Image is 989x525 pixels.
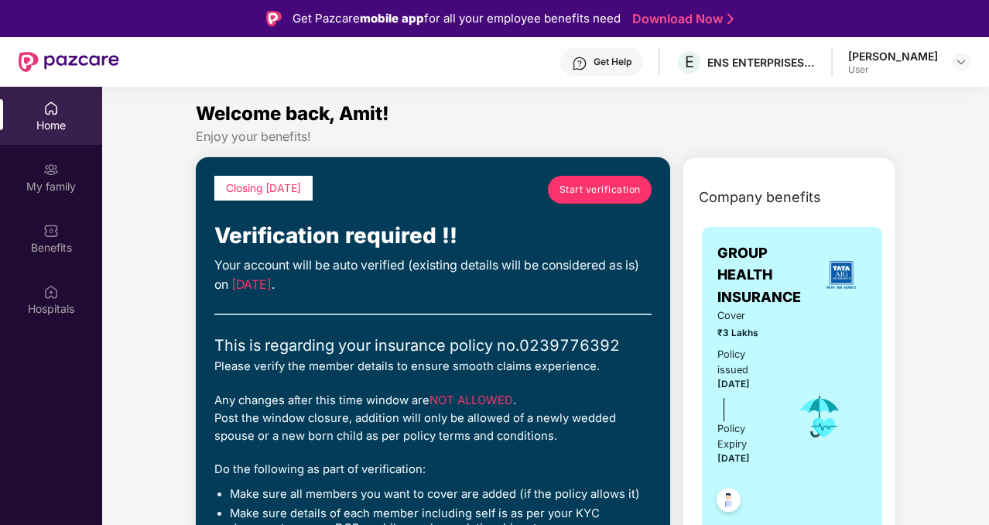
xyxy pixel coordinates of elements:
span: [DATE] [717,379,750,389]
div: [PERSON_NAME] [848,49,938,63]
img: svg+xml;base64,PHN2ZyBpZD0iQmVuZWZpdHMiIHhtbG5zPSJodHRwOi8vd3d3LnczLm9yZy8yMDAwL3N2ZyIgd2lkdGg9Ij... [43,223,59,238]
img: svg+xml;base64,PHN2ZyBpZD0iSG9zcGl0YWxzIiB4bWxucz0iaHR0cDovL3d3dy53My5vcmcvMjAwMC9zdmciIHdpZHRoPS... [43,284,59,300]
div: This is regarding your insurance policy no. 0239776392 [214,334,652,358]
div: Verification required !! [214,219,652,253]
div: Policy Expiry [717,421,774,452]
img: icon [795,391,845,442]
span: GROUP HEALTH INSURANCE [717,242,816,308]
img: svg+xml;base64,PHN2ZyB4bWxucz0iaHR0cDovL3d3dy53My5vcmcvMjAwMC9zdmciIHdpZHRoPSI0OC45NDMiIGhlaWdodD... [710,483,748,521]
span: E [685,53,694,71]
div: Do the following as part of verification: [214,461,652,479]
img: Stroke [727,11,734,27]
strong: mobile app [360,11,424,26]
span: NOT ALLOWED [429,393,513,407]
span: ₹3 Lakhs [717,326,774,341]
img: svg+xml;base64,PHN2ZyB3aWR0aD0iMjAiIGhlaWdodD0iMjAiIHZpZXdCb3g9IjAgMCAyMCAyMCIgZmlsbD0ibm9uZSIgeG... [43,162,59,177]
span: Closing [DATE] [226,182,301,194]
span: Cover [717,308,774,324]
div: Get Pazcare for all your employee benefits need [293,9,621,28]
img: Logo [266,11,282,26]
span: [DATE] [231,277,272,292]
a: Download Now [632,11,729,27]
img: svg+xml;base64,PHN2ZyBpZD0iSG9tZSIgeG1sbnM9Imh0dHA6Ly93d3cudzMub3JnLzIwMDAvc3ZnIiB3aWR0aD0iMjAiIG... [43,101,59,116]
div: Please verify the member details to ensure smooth claims experience. [214,358,652,376]
div: Any changes after this time window are . Post the window closure, addition will only be allowed o... [214,392,652,446]
img: svg+xml;base64,PHN2ZyBpZD0iSGVscC0zMngzMiIgeG1sbnM9Imh0dHA6Ly93d3cudzMub3JnLzIwMDAvc3ZnIiB3aWR0aD... [572,56,587,71]
img: insurerLogo [820,254,862,296]
div: Your account will be auto verified (existing details will be considered as is) on . [214,256,652,295]
div: Get Help [594,56,631,68]
span: Company benefits [699,187,821,208]
div: Enjoy your benefits! [196,129,895,145]
img: New Pazcare Logo [19,52,119,72]
li: Make sure all members you want to cover are added (if the policy allows it) [230,487,652,503]
div: Policy issued [717,347,774,378]
div: ENS ENTERPRISES PRIVATE LIMITED [707,55,816,70]
img: svg+xml;base64,PHN2ZyBpZD0iRHJvcGRvd24tMzJ4MzIiIHhtbG5zPSJodHRwOi8vd3d3LnczLm9yZy8yMDAwL3N2ZyIgd2... [955,56,967,68]
a: Start verification [548,176,652,204]
div: User [848,63,938,76]
span: [DATE] [717,453,750,464]
span: Welcome back, Amit! [196,102,389,125]
span: Start verification [560,182,641,197]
